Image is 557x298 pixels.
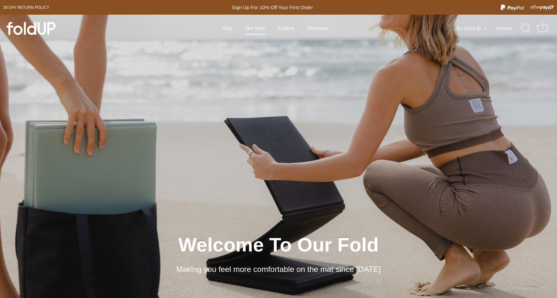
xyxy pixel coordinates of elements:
[216,22,238,35] a: Shop
[3,4,49,11] a: 30 day Return policy
[495,24,524,32] a: Account
[7,22,55,35] img: foldUP
[539,25,546,32] div: 0
[272,22,300,35] a: Explore
[29,233,528,257] h1: Welcome To Our Fold
[240,22,271,35] a: Our Story
[142,263,416,275] p: Making you feel more comfortable on the mat since [DATE]
[301,22,334,35] a: Wholesale
[535,21,550,35] a: Cart
[206,22,345,35] div: Primary navigation
[456,25,494,31] button: AU (AUD $)
[7,22,101,35] a: foldUP
[519,21,533,35] a: Search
